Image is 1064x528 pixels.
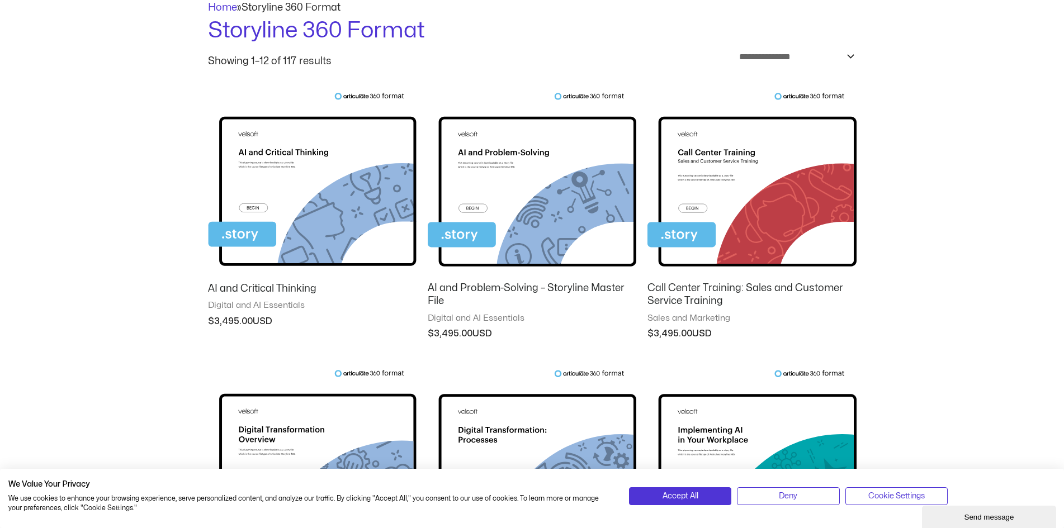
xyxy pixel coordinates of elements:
[737,487,839,505] button: Deny all cookies
[208,317,253,326] bdi: 3,495.00
[208,92,417,273] img: AI and Critical Thinking
[208,3,237,12] a: Home
[208,282,417,300] a: AI and Critical Thinking
[647,282,856,313] a: Call Center Training: Sales and Customer Service Training
[428,329,434,338] span: $
[208,282,417,295] h2: AI and Critical Thinking
[208,3,341,12] span: »
[242,3,341,12] span: Storyline 360 Format
[647,92,856,274] img: Call Center Training: Sales and Customer Service Training
[629,487,731,505] button: Accept all cookies
[428,282,636,308] h2: AI and Problem-Solving – Storyline Master File
[8,479,612,489] h2: We Value Your Privacy
[647,329,692,338] bdi: 3,495.00
[647,313,856,324] span: Sales and Marketing
[922,503,1058,528] iframe: chat widget
[663,490,698,502] span: Accept All
[208,300,417,311] span: Digital and AI Essentials
[845,487,948,505] button: Adjust cookie preferences
[208,15,857,46] h1: Storyline 360 Format
[647,282,856,308] h2: Call Center Training: Sales and Customer Service Training
[732,46,857,67] select: Shop order
[428,329,472,338] bdi: 3,495.00
[428,313,636,324] span: Digital and AI Essentials
[208,317,214,326] span: $
[208,56,332,66] p: Showing 1–12 of 117 results
[428,92,636,274] img: AI and Problem-Solving - Storyline Master File
[428,282,636,313] a: AI and Problem-Solving – Storyline Master File
[8,494,612,513] p: We use cookies to enhance your browsing experience, serve personalized content, and analyze our t...
[779,490,797,502] span: Deny
[647,329,654,338] span: $
[868,490,925,502] span: Cookie Settings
